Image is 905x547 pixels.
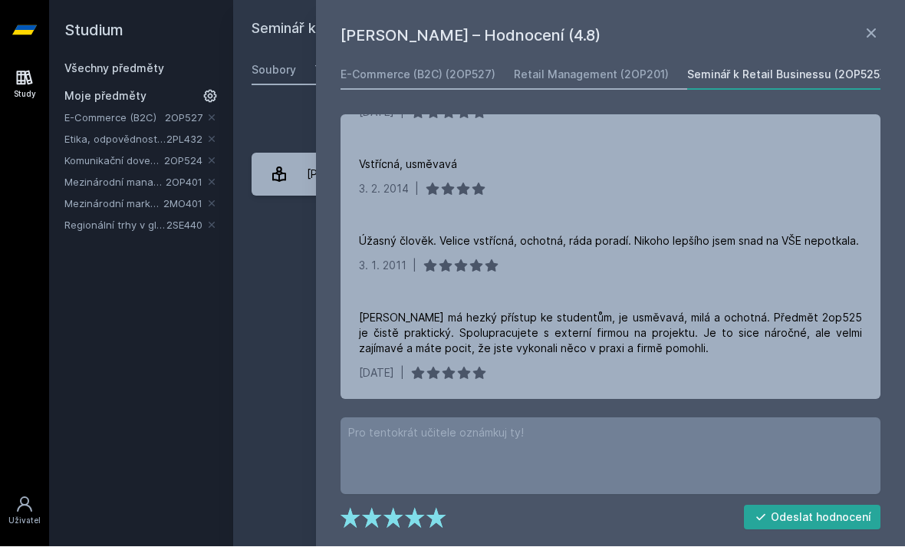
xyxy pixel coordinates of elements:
a: Testy [314,55,345,86]
a: Soubory [252,55,296,86]
div: 3. 2. 2014 [359,182,409,197]
div: Vstřícná, usměvavá [359,157,457,173]
a: Komunikační dovednosti manažera [64,153,164,169]
span: Moje předměty [64,89,146,104]
a: Uživatel [3,488,46,535]
a: Všechny předměty [64,62,164,75]
a: 2OP401 [166,176,202,189]
h2: Seminář k Retail Businessu (2OP525) [252,18,715,43]
a: 2OP524 [164,155,202,167]
a: 2MO401 [163,198,202,210]
a: Mezinárodní marketing [64,196,163,212]
a: 2SE440 [166,219,202,232]
a: 2OP527 [165,112,202,124]
div: [PERSON_NAME] [307,160,392,190]
div: Testy [314,63,345,78]
div: Uživatel [8,516,41,527]
a: 2PL432 [166,133,202,146]
div: | [415,182,419,197]
a: Regionální trhy v globální perspektivě [64,218,166,233]
a: Mezinárodní management [64,175,166,190]
div: Soubory [252,63,296,78]
a: E-Commerce (B2C) [64,110,165,126]
a: [PERSON_NAME] 4 hodnocení 4.8 [252,153,887,196]
div: Study [14,89,36,101]
a: Study [3,61,46,108]
a: Etika, odpovědnost a udržitelnost v moderní společnosti [64,132,166,147]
